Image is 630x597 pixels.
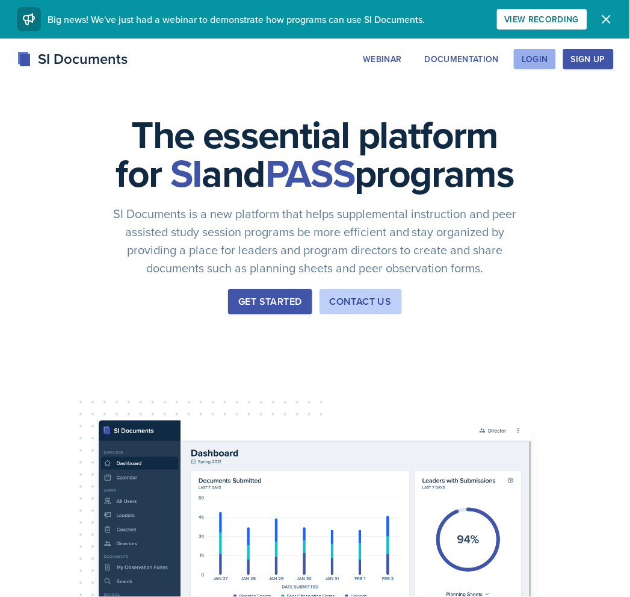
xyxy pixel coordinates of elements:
[238,295,301,309] div: Get Started
[563,49,613,69] button: Sign Up
[228,289,312,314] button: Get Started
[355,49,409,69] button: Webinar
[514,49,556,69] button: Login
[17,48,128,70] div: SI Documents
[48,13,425,26] span: Big news! We've just had a webinar to demonstrate how programs can use SI Documents.
[522,54,548,64] div: Login
[330,295,392,309] div: Contact Us
[363,54,401,64] div: Webinar
[505,14,579,24] div: View Recording
[320,289,402,314] button: Contact Us
[497,9,587,30] button: View Recording
[417,49,507,69] button: Documentation
[425,54,499,64] div: Documentation
[571,54,605,64] div: Sign Up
